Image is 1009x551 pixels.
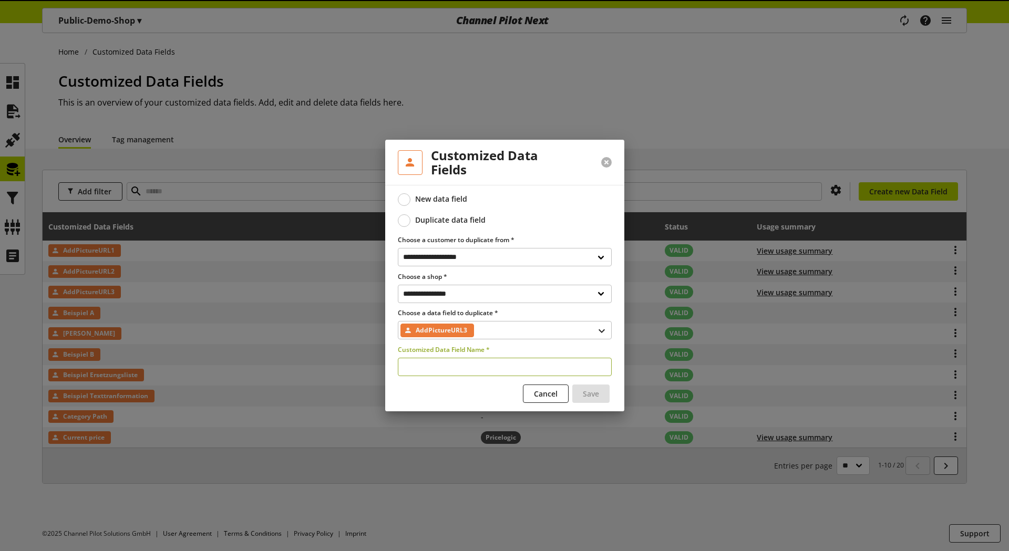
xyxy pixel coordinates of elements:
h2: Customized Data Fields [431,148,576,176]
span: Customized Data Field Name * [398,345,490,354]
span: Choose a shop * [398,272,447,281]
label: Choose a data field to duplicate * [398,308,612,318]
span: Cancel [534,388,558,399]
span: Choose a customer to duplicate from * [398,235,514,244]
div: Duplicate data field [415,215,486,225]
div: New data field [415,194,467,204]
span: Save [583,388,599,399]
div: Choose a data field to duplicate * [398,308,612,339]
span: AddPictureURL3 [416,324,467,337]
button: Cancel [523,384,569,403]
button: Save [572,384,610,403]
